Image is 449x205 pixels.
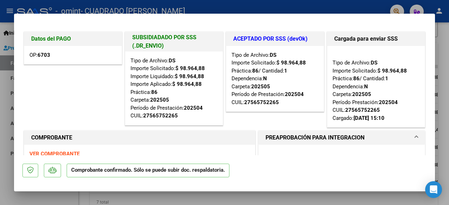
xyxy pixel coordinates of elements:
[172,81,202,87] strong: $ 98.964,88
[232,51,319,107] div: Tipo de Archivo: Importe Solicitado: Práctica: / Cantidad: Dependencia: Carpeta: Período de Prest...
[345,106,380,114] div: 27565752265
[425,181,442,198] div: Open Intercom Messenger
[352,91,371,97] strong: 202505
[285,91,304,97] strong: 202504
[31,134,72,141] strong: COMPROBANTE
[379,99,398,105] strong: 202504
[252,68,259,74] strong: 86
[29,151,80,157] a: VER COMPROBANTE
[38,52,50,58] strong: 6703
[151,89,158,95] strong: 86
[371,60,377,66] strong: DS
[184,105,203,111] strong: 202504
[263,75,267,82] strong: N
[29,52,50,58] span: OP:
[233,35,317,43] h1: ACEPTADO POR SSS (devOk)
[354,115,384,121] strong: [DATE] 15:10
[333,51,420,122] div: Tipo de Archivo: Importe Solicitado: Práctica: / Cantidad: Dependencia: Carpeta: Período Prestaci...
[143,112,178,120] div: 27565752265
[175,65,205,71] strong: $ 98.964,88
[130,57,217,120] div: Tipo de Archivo: Importe Solicitado: Importe Liquidado: Importe Aplicado: Práctica: Carpeta: Perí...
[270,52,276,58] strong: DS
[364,83,368,90] strong: N
[385,75,388,82] strong: 1
[276,60,306,66] strong: $ 98.964,88
[169,57,175,64] strong: DS
[31,35,115,43] h1: Datos del PAGO
[251,83,270,90] strong: 202505
[132,33,216,50] h1: SUBSIDIADADO POR SSS (.DR_ENVIO)
[259,131,425,145] mat-expansion-panel-header: PREAPROBACIÓN PARA INTEGRACION
[266,134,364,142] h1: PREAPROBACIÓN PARA INTEGRACION
[353,75,360,82] strong: 86
[244,98,279,107] div: 27565752265
[334,35,418,43] h1: Cargada para enviar SSS
[67,164,229,177] p: Comprobante confirmado. Sólo se puede subir doc. respaldatoria.
[377,68,407,74] strong: $ 98.964,88
[150,97,169,103] strong: 202505
[284,68,287,74] strong: 1
[175,73,204,80] strong: $ 98.964,88
[272,155,411,182] p: El afiliado figura en el ultimo padrón que tenemos de la SSS de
